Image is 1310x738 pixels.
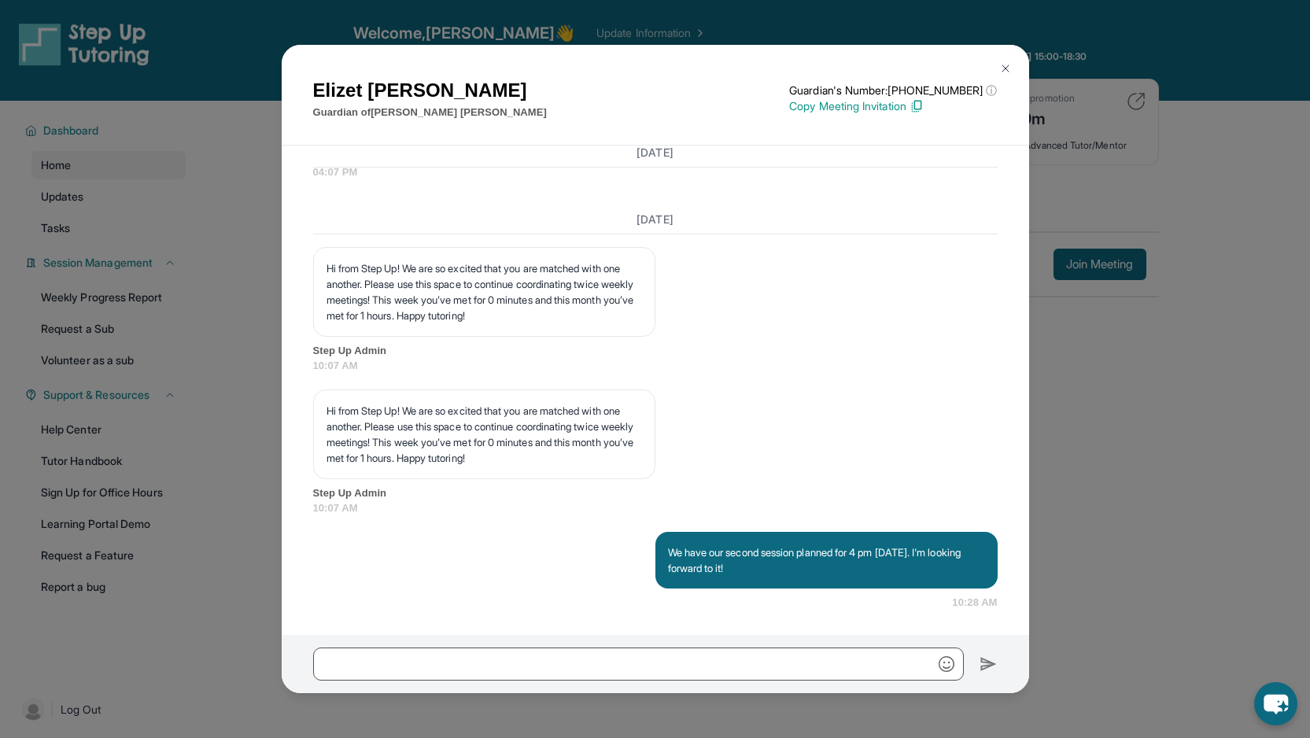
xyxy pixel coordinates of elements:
p: We have our second session planned for 4 pm [DATE]. I'm looking forward to it! [668,544,985,576]
span: 10:07 AM [313,500,998,516]
p: Guardian's Number: [PHONE_NUMBER] [789,83,997,98]
button: chat-button [1254,682,1297,725]
img: Copy Icon [910,99,924,113]
span: 10:28 AM [952,595,997,611]
span: 10:07 AM [313,358,998,374]
img: Close Icon [999,62,1012,75]
h3: [DATE] [313,212,998,227]
h3: [DATE] [313,145,998,161]
p: Guardian of [PERSON_NAME] [PERSON_NAME] [313,105,547,120]
img: Emoji [939,656,954,672]
span: Step Up Admin [313,485,998,501]
img: Send icon [980,655,998,673]
p: Hi from Step Up! We are so excited that you are matched with one another. Please use this space t... [327,403,642,466]
span: 04:07 PM [313,164,998,180]
p: Hi from Step Up! We are so excited that you are matched with one another. Please use this space t... [327,260,642,323]
h1: Elizet [PERSON_NAME] [313,76,547,105]
span: ⓘ [986,83,997,98]
p: Copy Meeting Invitation [789,98,997,114]
span: Step Up Admin [313,343,998,359]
